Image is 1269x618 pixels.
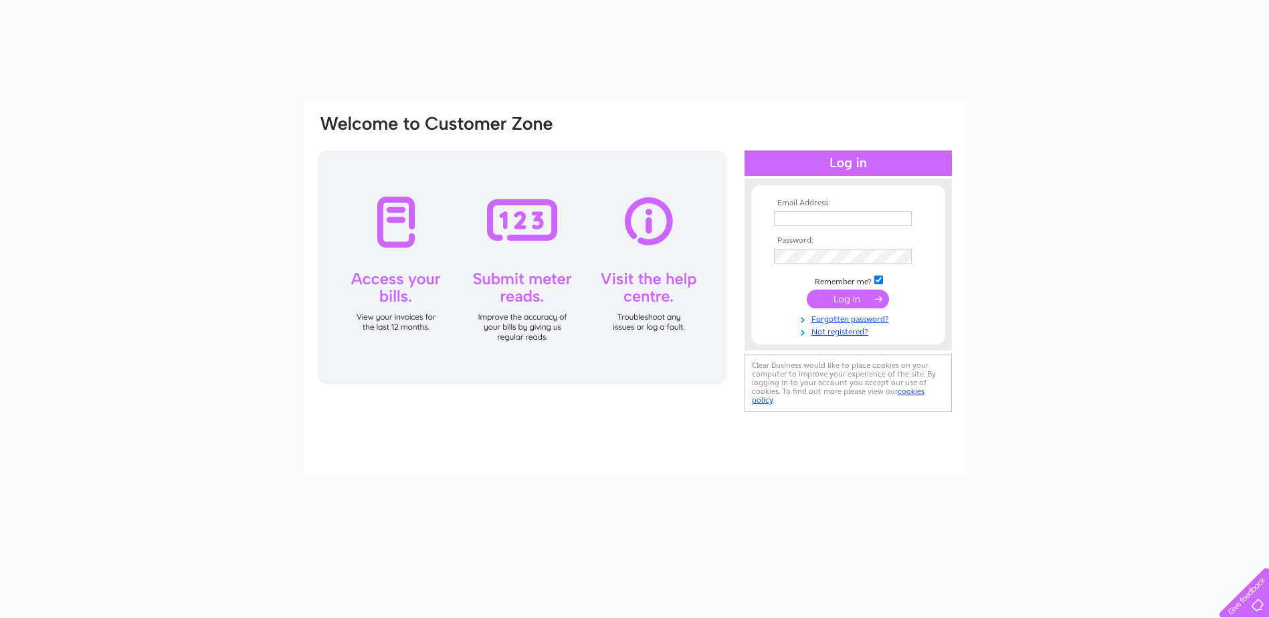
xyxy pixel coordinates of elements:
[774,312,926,324] a: Forgotten password?
[774,324,926,337] a: Not registered?
[752,387,924,405] a: cookies policy
[745,354,952,412] div: Clear Business would like to place cookies on your computer to improve your experience of the sit...
[771,236,926,245] th: Password:
[807,290,889,308] input: Submit
[771,274,926,287] td: Remember me?
[771,199,926,208] th: Email Address:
